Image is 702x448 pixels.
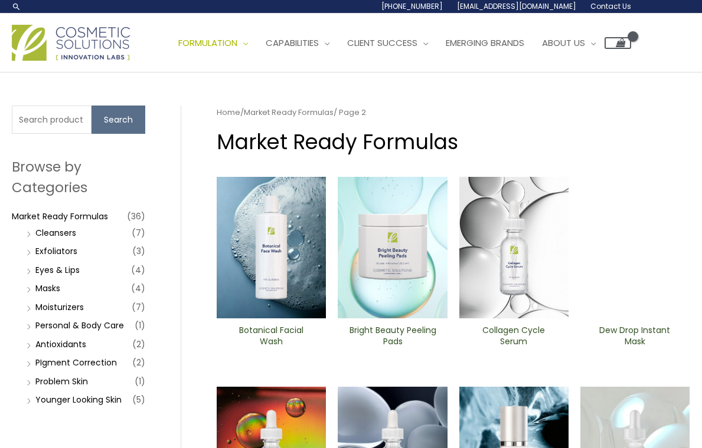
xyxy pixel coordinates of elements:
[217,106,690,120] nav: Breadcrumb
[35,338,86,350] a: Antioxidants
[348,325,437,351] a: Bright Beauty Peeling Pads
[169,25,257,61] a: Formulation
[459,177,569,318] img: Collagen Cycle Serum
[132,243,145,259] span: (3)
[533,25,605,61] a: About Us
[437,25,533,61] a: Emerging Brands
[338,177,447,318] img: Bright Beauty Peeling Pads
[35,264,80,276] a: Eyes & Lips
[580,177,690,318] img: Dew Drop Instant Mask
[131,280,145,297] span: (4)
[12,106,92,134] input: Search products…
[35,282,60,294] a: Masks
[92,106,145,134] button: Search
[605,37,631,49] a: View Shopping Cart, empty
[35,301,84,313] a: Moisturizers
[542,37,585,49] span: About Us
[257,25,338,61] a: Capabilities
[469,325,559,347] h2: Collagen Cycle Serum
[266,37,319,49] span: Capabilities
[217,177,326,318] img: Botanical Facial Wash
[590,325,680,347] h2: Dew Drop Instant Mask
[12,210,108,222] a: Market Ready Formulas
[35,394,122,406] a: Younger Looking Skin
[127,208,145,225] span: (36)
[217,107,240,118] a: Home
[12,2,21,11] a: Search icon link
[590,1,631,11] span: Contact Us
[132,336,145,353] span: (2)
[12,25,130,61] img: Cosmetic Solutions Logo
[178,37,237,49] span: Formulation
[132,225,145,241] span: (7)
[227,325,316,351] a: Botanical Facial Wash
[161,25,631,61] nav: Site Navigation
[457,1,576,11] span: [EMAIL_ADDRESS][DOMAIN_NAME]
[446,37,524,49] span: Emerging Brands
[348,325,437,347] h2: Bright Beauty Peeling Pads
[244,107,334,118] a: Market Ready Formulas
[132,354,145,371] span: (2)
[590,325,680,351] a: Dew Drop Instant Mask
[35,357,117,368] a: PIgment Correction
[35,375,88,387] a: Problem Skin
[469,325,559,351] a: Collagen Cycle Serum
[227,325,316,347] h2: Botanical Facial Wash
[132,391,145,408] span: (5)
[131,262,145,278] span: (4)
[338,25,437,61] a: Client Success
[35,227,76,239] a: Cleansers
[35,319,124,331] a: Personal & Body Care
[381,1,443,11] span: [PHONE_NUMBER]
[347,37,417,49] span: Client Success
[135,317,145,334] span: (1)
[12,157,145,197] h2: Browse by Categories
[135,373,145,390] span: (1)
[35,245,77,257] a: Exfoliators
[132,299,145,315] span: (7)
[217,127,690,156] h1: Market Ready Formulas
